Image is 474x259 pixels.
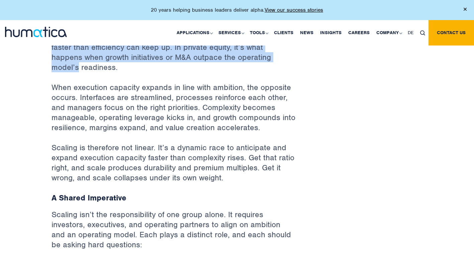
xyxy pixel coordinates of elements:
a: Data Protection Policy [53,44,99,49]
a: Applications [173,20,215,46]
a: Tools [247,20,271,46]
p: 20 years helping business leaders deliver alpha. [151,7,323,13]
input: I agree to Humatica'sData Protection Policyand that Humatica may use my data to contact e via ema... [2,45,6,49]
h3: A Shared Imperative [52,193,296,203]
p: Scaling is therefore not linear. It’s a dynamic race to anticipate and expand execution capacity ... [52,143,296,193]
a: Insights [317,20,345,46]
input: Last name* [112,1,221,15]
a: Company [373,20,404,46]
a: News [297,20,317,46]
a: Services [215,20,247,46]
p: I agree to Humatica's and that Humatica may use my data to contact e via email. [8,44,206,55]
a: View our success stories [265,7,323,13]
input: Email* [112,22,221,35]
img: logo [5,27,67,37]
a: Clients [271,20,297,46]
p: That’s when growth doesn’t just slow — it destabilizes. Economists call this diseconomies of scal... [52,22,296,82]
a: Contact us [429,20,474,46]
a: Careers [345,20,373,46]
span: DE [408,30,413,35]
p: When execution capacity expands in line with ambition, the opposite occurs. Interfaces are stream... [52,82,296,143]
a: DE [404,20,417,46]
img: search_icon [420,30,425,35]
